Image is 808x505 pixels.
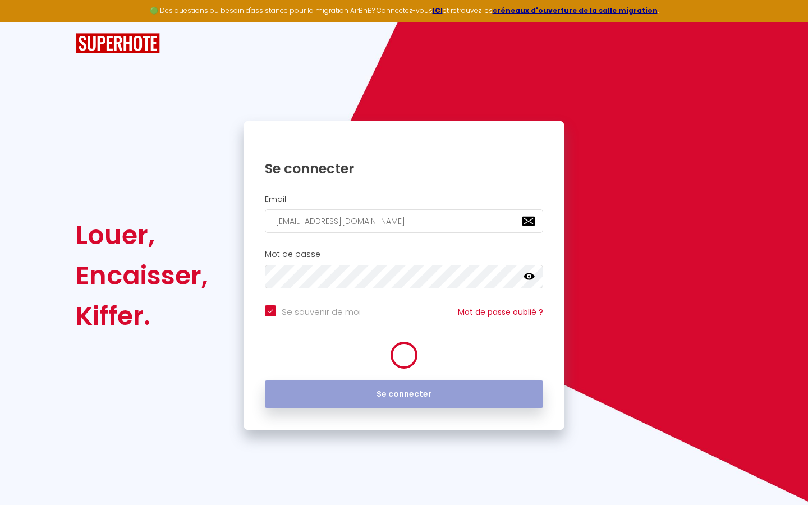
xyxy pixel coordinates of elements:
a: Mot de passe oublié ? [458,306,543,318]
a: créneaux d'ouverture de la salle migration [493,6,658,15]
h2: Email [265,195,543,204]
h1: Se connecter [265,160,543,177]
div: Louer, [76,215,208,255]
h2: Mot de passe [265,250,543,259]
img: SuperHote logo [76,33,160,54]
button: Se connecter [265,380,543,408]
button: Ouvrir le widget de chat LiveChat [9,4,43,38]
a: ICI [433,6,443,15]
div: Kiffer. [76,296,208,336]
div: Encaisser, [76,255,208,296]
input: Ton Email [265,209,543,233]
